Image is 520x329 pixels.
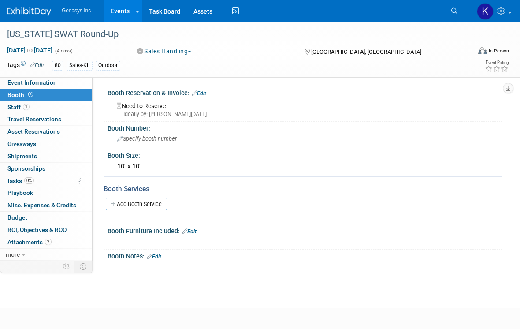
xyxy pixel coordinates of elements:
img: ExhibitDay [7,7,51,16]
td: Tags [7,60,44,71]
a: Asset Reservations [0,126,92,138]
div: 10' x 10' [114,160,496,173]
div: Need to Reserve [114,99,496,118]
span: 1 [23,104,30,110]
a: Booth [0,89,92,101]
span: ROI, Objectives & ROO [7,226,67,233]
div: Booth Services [104,184,502,194]
td: Personalize Event Tab Strip [59,261,74,272]
div: Event Rating [485,60,509,65]
span: Booth not reserved yet [26,91,35,98]
a: Budget [0,212,92,224]
div: Booth Notes: [108,250,502,261]
a: Shipments [0,150,92,162]
a: Event Information [0,77,92,89]
a: Attachments2 [0,236,92,248]
span: Booth [7,91,35,98]
a: Add Booth Service [106,198,167,210]
a: Edit [182,228,197,235]
div: Booth Furniture Included: [108,224,502,236]
a: Misc. Expenses & Credits [0,199,92,211]
span: Playbook [7,189,33,196]
span: more [6,251,20,258]
span: [DATE] [DATE] [7,46,53,54]
span: Staff [7,104,30,111]
a: Playbook [0,187,92,199]
span: 2 [45,239,52,245]
a: ROI, Objectives & ROO [0,224,92,236]
span: Sponsorships [7,165,45,172]
div: Ideally by: [PERSON_NAME][DATE] [117,110,496,118]
img: Format-Inperson.png [478,47,487,54]
span: Travel Reservations [7,116,61,123]
span: Giveaways [7,140,36,147]
span: Asset Reservations [7,128,60,135]
div: Booth Reservation & Invoice: [108,86,502,98]
a: Edit [147,254,161,260]
div: Outdoor [96,61,120,70]
span: Shipments [7,153,37,160]
div: Booth Number: [108,122,502,133]
span: 0% [24,177,34,184]
a: Tasks0% [0,175,92,187]
div: In-Person [488,48,509,54]
span: (4 days) [54,48,73,54]
a: Staff1 [0,101,92,113]
span: Attachments [7,239,52,246]
span: Genasys Inc [62,7,91,14]
div: Sales-Kit [67,61,93,70]
span: Misc. Expenses & Credits [7,202,76,209]
div: Booth Size: [108,149,502,160]
span: Budget [7,214,27,221]
div: [US_STATE] SWAT Round-Up [4,26,460,42]
img: Kristel Romero [477,3,494,20]
a: Travel Reservations [0,113,92,125]
div: 80 [52,61,63,70]
span: Event Information [7,79,57,86]
a: Sponsorships [0,163,92,175]
a: Edit [192,90,206,97]
div: Event Format [431,46,509,59]
span: Specify booth number [117,135,177,142]
span: [GEOGRAPHIC_DATA], [GEOGRAPHIC_DATA] [311,49,421,55]
td: Toggle Event Tabs [74,261,93,272]
a: more [0,249,92,261]
button: Sales Handling [134,47,195,56]
a: Edit [30,62,44,68]
span: Tasks [7,177,34,184]
span: to [26,47,34,54]
a: Giveaways [0,138,92,150]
